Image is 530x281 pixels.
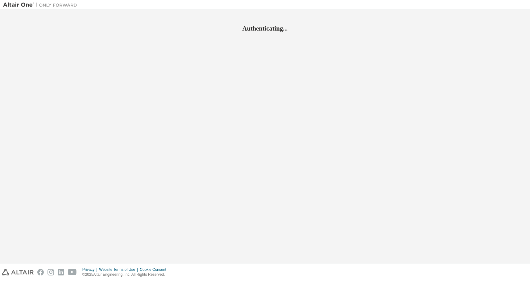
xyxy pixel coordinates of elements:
[3,2,80,8] img: Altair One
[82,272,170,277] p: © 2025 Altair Engineering, Inc. All Rights Reserved.
[3,24,527,32] h2: Authenticating...
[68,269,77,275] img: youtube.svg
[37,269,44,275] img: facebook.svg
[48,269,54,275] img: instagram.svg
[99,267,140,272] div: Website Terms of Use
[82,267,99,272] div: Privacy
[58,269,64,275] img: linkedin.svg
[140,267,170,272] div: Cookie Consent
[2,269,34,275] img: altair_logo.svg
